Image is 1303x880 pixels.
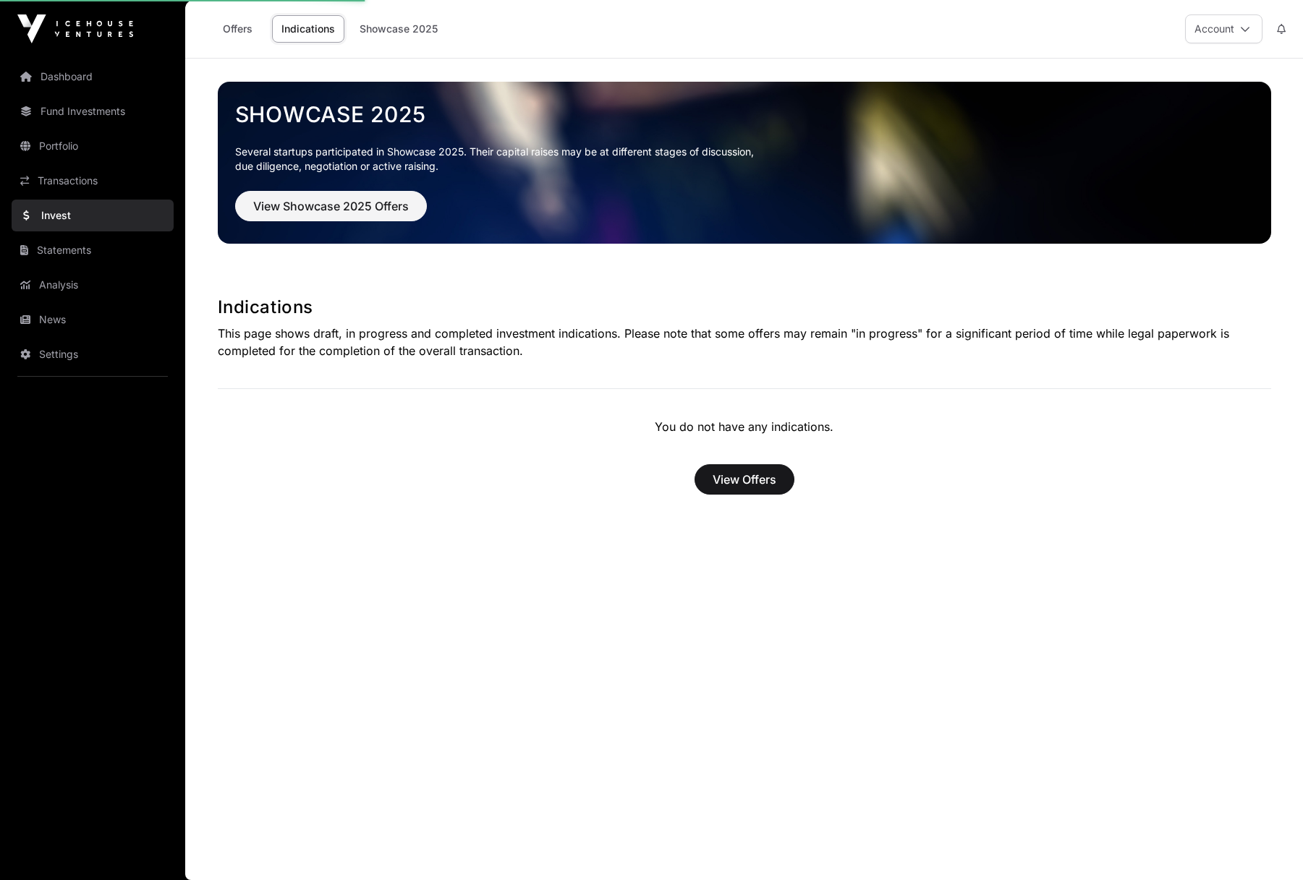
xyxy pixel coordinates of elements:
button: Account [1185,14,1262,43]
a: View Showcase 2025 Offers [235,205,427,220]
a: Invest [12,200,174,231]
a: Fund Investments [12,95,174,127]
img: Icehouse Ventures Logo [17,14,133,43]
button: View Showcase 2025 Offers [235,191,427,221]
a: Indications [272,15,344,43]
a: Settings [12,338,174,370]
a: Showcase 2025 [350,15,447,43]
a: News [12,304,174,336]
img: Showcase 2025 [218,82,1271,244]
p: Several startups participated in Showcase 2025. Their capital raises may be at different stages o... [235,145,1254,174]
a: Offers [208,15,266,43]
iframe: Chat Widget [1231,811,1303,880]
a: Statements [12,234,174,266]
a: Portfolio [12,130,174,162]
p: This page shows draft, in progress and completed investment indications. Please note that some of... [218,325,1271,359]
a: Showcase 2025 [235,101,1254,127]
a: Dashboard [12,61,174,93]
p: You do not have any indications. [218,418,1271,435]
button: View Offers [695,464,794,495]
a: Transactions [12,165,174,197]
a: Analysis [12,269,174,301]
span: View Offers [713,471,776,488]
h1: Indications [218,296,1271,319]
span: View Showcase 2025 Offers [253,197,409,215]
